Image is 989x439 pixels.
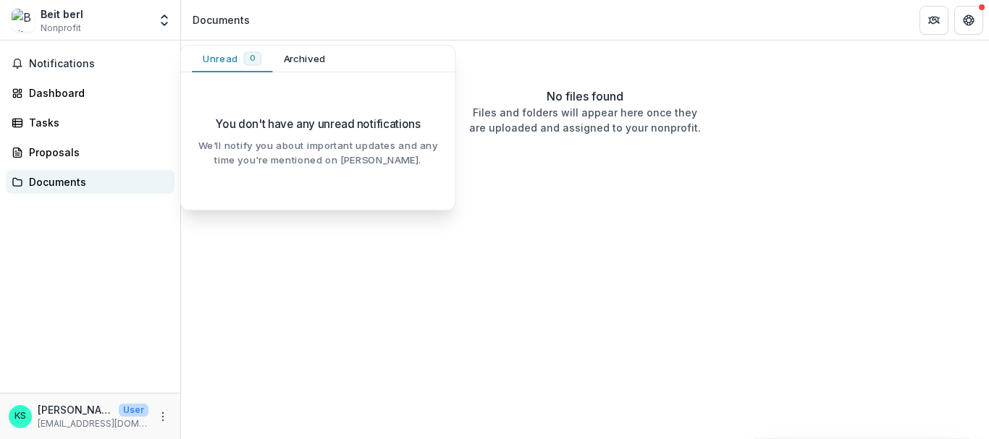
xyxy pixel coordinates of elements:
[29,58,169,70] span: Notifications
[187,9,256,30] nav: breadcrumb
[547,88,623,105] p: No files found
[250,54,256,64] span: 0
[12,9,35,32] img: Beit berl
[192,137,444,166] p: We'll notify you about important updates and any time you're mentioned on [PERSON_NAME].
[216,116,420,132] p: You don't have any unread notifications
[6,81,174,105] a: Dashboard
[919,6,948,35] button: Partners
[14,412,26,421] div: Keren Bittan shemesh
[6,170,174,194] a: Documents
[154,408,172,425] button: More
[6,52,174,75] button: Notifications
[38,417,148,430] p: [EMAIL_ADDRESS][DOMAIN_NAME]
[29,174,163,189] div: Documents
[41,7,83,22] div: Beit berl
[154,6,174,35] button: Open entity switcher
[193,12,250,27] div: Documents
[119,404,148,417] p: User
[6,111,174,135] a: Tasks
[6,140,174,164] a: Proposals
[469,105,701,135] p: Files and folders will appear here once they are uploaded and assigned to your nonprofit.
[38,402,113,417] p: [PERSON_NAME] [PERSON_NAME]
[29,85,163,101] div: Dashboard
[954,6,983,35] button: Get Help
[29,145,163,160] div: Proposals
[29,115,163,130] div: Tasks
[192,46,272,72] button: Unread
[41,22,81,35] span: Nonprofit
[272,46,336,72] button: Archived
